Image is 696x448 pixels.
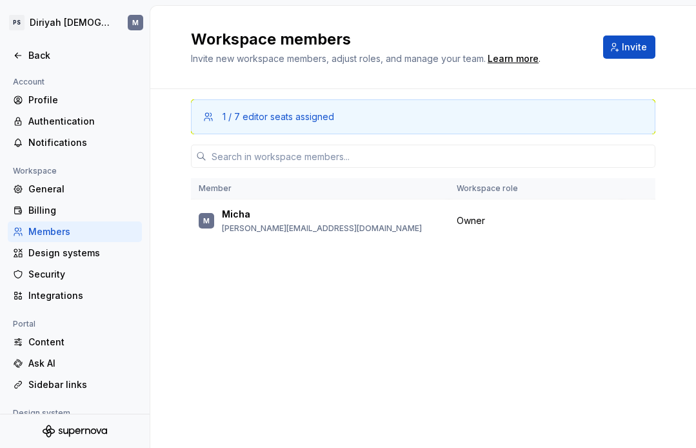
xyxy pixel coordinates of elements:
h2: Workspace members [191,29,541,50]
div: Profile [28,94,137,107]
div: Authentication [28,115,137,128]
span: Invite [622,41,647,54]
span: Invite new workspace members, adjust roles, and manage your team. [191,53,486,64]
a: General [8,179,142,199]
a: Profile [8,90,142,110]
div: PS [9,15,25,30]
div: General [28,183,137,196]
div: Design systems [28,247,137,260]
div: Design system [8,405,75,421]
div: Diriyah [DEMOGRAPHIC_DATA] [30,16,112,29]
a: Content [8,332,142,352]
div: Sidebar links [28,378,137,391]
a: Sidebar links [8,374,142,395]
div: Ask AI [28,357,137,370]
div: Members [28,225,137,238]
div: Portal [8,316,41,332]
div: 1 / 7 editor seats assigned [223,110,334,123]
th: Member [191,178,449,199]
span: . [486,54,541,64]
div: M [132,17,139,28]
div: M [203,214,210,227]
a: Integrations [8,285,142,306]
div: Back [28,49,137,62]
div: Workspace [8,163,62,179]
a: Members [8,221,142,242]
a: Authentication [8,111,142,132]
a: Design systems [8,243,142,263]
div: Billing [28,204,137,217]
button: PSDiriyah [DEMOGRAPHIC_DATA]M [3,8,147,37]
div: Security [28,268,137,281]
a: Ask AI [8,353,142,374]
div: Notifications [28,136,137,149]
a: Learn more [488,52,539,65]
a: Notifications [8,132,142,153]
a: Billing [8,200,142,221]
div: Content [28,336,137,349]
span: Owner [457,214,485,227]
a: Back [8,45,142,66]
p: [PERSON_NAME][EMAIL_ADDRESS][DOMAIN_NAME] [222,223,422,234]
svg: Supernova Logo [43,425,107,438]
p: Micha [222,208,250,221]
div: Integrations [28,289,137,302]
input: Search in workspace members... [206,145,655,168]
div: Account [8,74,50,90]
th: Workspace role [449,178,622,199]
button: Invite [603,36,655,59]
a: Security [8,264,142,285]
